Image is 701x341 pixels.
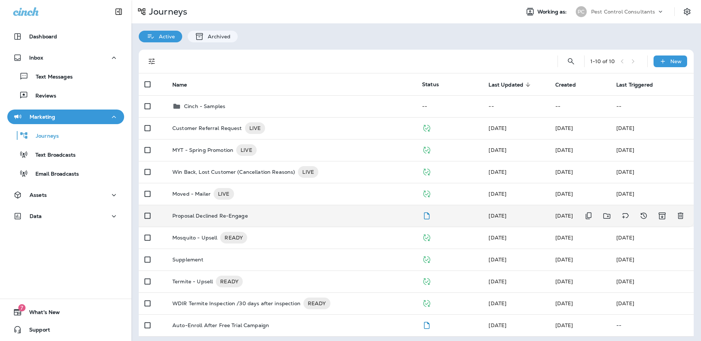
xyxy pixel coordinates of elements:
[555,125,573,131] span: Frank Carreno
[7,147,124,162] button: Text Broadcasts
[610,117,694,139] td: [DATE]
[655,208,670,223] button: Archive
[489,322,506,329] span: Jason Munk
[236,146,257,154] span: LIVE
[581,208,596,223] button: Duplicate
[616,81,662,88] span: Last Triggered
[610,139,694,161] td: [DATE]
[145,54,159,69] button: Filters
[610,227,694,249] td: [DATE]
[30,114,55,120] p: Marketing
[422,299,431,306] span: Published
[28,171,79,178] p: Email Broadcasts
[146,6,187,17] p: Journeys
[555,81,585,88] span: Created
[489,147,506,153] span: Kevin Fenwick
[422,124,431,131] span: Published
[220,232,247,244] div: READY
[28,93,56,100] p: Reviews
[298,166,318,178] div: LIVE
[29,55,43,61] p: Inbox
[7,50,124,65] button: Inbox
[636,208,651,223] button: View Changelog
[555,82,576,88] span: Created
[172,188,211,200] p: Moved - Mailer
[422,190,431,196] span: Published
[422,277,431,284] span: Published
[7,110,124,124] button: Marketing
[22,309,60,318] span: What's New
[30,192,47,198] p: Assets
[422,146,431,153] span: Published
[28,133,59,140] p: Journeys
[7,305,124,319] button: 7What's New
[422,256,431,262] span: Published
[172,257,203,263] p: Supplement
[236,144,257,156] div: LIVE
[618,208,633,223] button: Add tags
[616,82,653,88] span: Last Triggered
[422,234,431,240] span: Published
[489,300,506,307] span: Jason Munk
[7,88,124,103] button: Reviews
[416,95,483,117] td: --
[7,128,124,143] button: Journeys
[172,213,248,219] p: Proposal Declined Re-Engage
[555,212,573,219] span: Jason Munk
[576,6,587,17] div: PC
[108,4,129,19] button: Collapse Sidebar
[422,212,431,218] span: Draft
[303,298,330,309] div: READY
[673,208,688,223] button: Delete
[7,322,124,337] button: Support
[590,58,615,64] div: 1 - 10 of 10
[610,249,694,271] td: [DATE]
[172,144,233,156] p: MYT - Spring Promotion
[172,276,213,287] p: Termite - Upsell
[303,300,330,307] span: READY
[22,327,50,336] span: Support
[555,147,573,153] span: Kevin Fenwick
[172,122,242,134] p: Customer Referral Request
[537,9,568,15] span: Working as:
[7,209,124,223] button: Data
[7,188,124,202] button: Assets
[172,232,217,244] p: Mosquito - Upsell
[184,103,225,109] p: Cinch - Samples
[555,300,573,307] span: Frank Carreno
[489,212,506,219] span: Jason Munk
[204,34,230,39] p: Archived
[555,322,573,329] span: Jason Munk
[555,169,573,175] span: Eluwa Monday
[7,29,124,44] button: Dashboard
[610,292,694,314] td: [DATE]
[610,161,694,183] td: [DATE]
[483,95,549,117] td: --
[172,322,269,328] p: Auto-Enroll After Free Trial Campaign
[564,54,578,69] button: Search Journeys
[555,191,573,197] span: Frank Carreno
[7,69,124,84] button: Text Messages
[245,122,265,134] div: LIVE
[489,169,506,175] span: Eluwa Monday
[172,81,197,88] span: Name
[489,256,506,263] span: Frank Carreno
[245,124,265,132] span: LIVE
[610,95,694,117] td: --
[216,278,243,285] span: READY
[214,190,234,198] span: LIVE
[172,166,295,178] p: Win Back, Lost Customer (Cancellation Reasons)
[555,256,573,263] span: Frank Carreno
[172,298,300,309] p: WDIR Termite Inspection /30 days after inspection
[549,95,610,117] td: --
[214,188,234,200] div: LIVE
[555,234,573,241] span: Frank Carreno
[600,208,614,223] button: Move to folder
[422,168,431,175] span: Published
[489,191,506,197] span: Frank Carreno
[422,81,439,88] span: Status
[28,74,73,81] p: Text Messages
[216,276,243,287] div: READY
[29,34,57,39] p: Dashboard
[591,9,655,15] p: Pest Control Consultants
